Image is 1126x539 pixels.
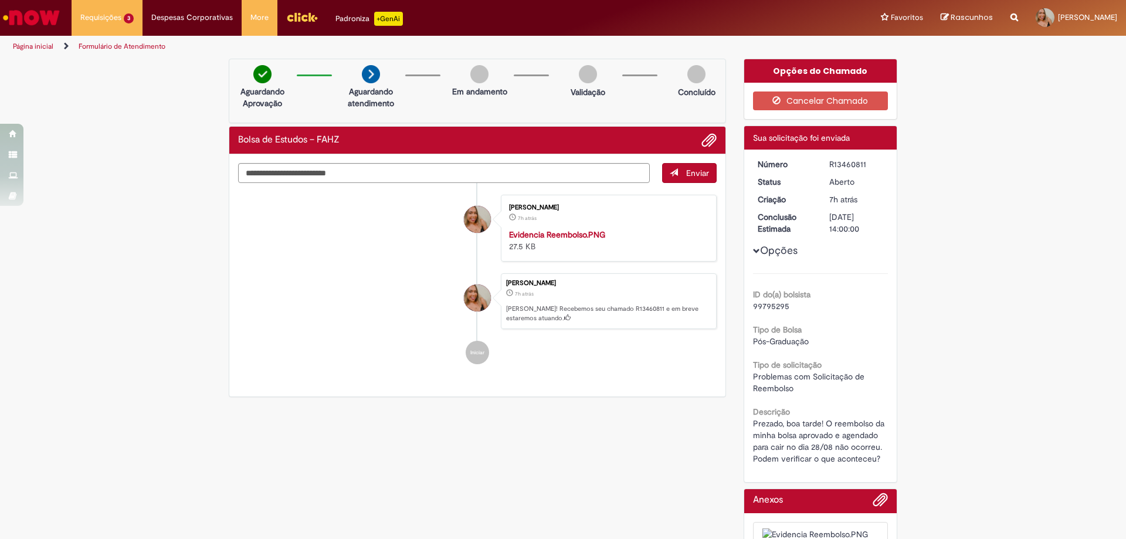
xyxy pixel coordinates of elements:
button: Adicionar anexos [701,133,717,148]
div: Francielle Karoline Alves Da Silva [464,206,491,233]
ul: Trilhas de página [9,36,742,57]
a: Página inicial [13,42,53,51]
span: 7h atrás [829,194,857,205]
img: arrow-next.png [362,65,380,83]
img: img-circle-grey.png [687,65,706,83]
a: Evidencia Reembolso.PNG [509,229,605,240]
div: [DATE] 14:00:00 [829,211,884,235]
b: Tipo de Bolsa [753,324,802,335]
h2: Bolsa de Estudos – FAHZ Histórico de tíquete [238,135,340,145]
b: ID do(a) bolsista [753,289,810,300]
li: Francielle Karoline Alves Da Silva [238,273,717,330]
div: [PERSON_NAME] [509,204,704,211]
img: img-circle-grey.png [579,65,597,83]
p: +GenAi [374,12,403,26]
span: Pós-Graduação [753,336,809,347]
span: Prezado, boa tarde! O reembolso da minha bolsa aprovado e agendado para cair no dia 28/08 não oco... [753,418,887,464]
p: Em andamento [452,86,507,97]
span: [PERSON_NAME] [1058,12,1117,22]
span: Rascunhos [951,12,993,23]
div: Padroniza [335,12,403,26]
time: 29/08/2025 08:42:03 [829,194,857,205]
span: Requisições [80,12,121,23]
span: 7h atrás [518,215,537,222]
div: 27.5 KB [509,229,704,252]
time: 29/08/2025 08:42:00 [518,215,537,222]
a: Rascunhos [941,12,993,23]
dt: Criação [749,194,821,205]
img: img-circle-grey.png [470,65,489,83]
div: [PERSON_NAME] [506,280,710,287]
button: Cancelar Chamado [753,91,888,110]
span: Sua solicitação foi enviada [753,133,850,143]
h2: Anexos [753,495,783,506]
time: 29/08/2025 08:42:03 [515,290,534,297]
p: Concluído [678,86,715,98]
span: 99795295 [753,301,789,311]
button: Enviar [662,163,717,183]
dt: Número [749,158,821,170]
div: Opções do Chamado [744,59,897,83]
span: Despesas Corporativas [151,12,233,23]
button: Adicionar anexos [873,492,888,513]
textarea: Digite sua mensagem aqui... [238,163,650,183]
p: Validação [571,86,605,98]
span: More [250,12,269,23]
img: click_logo_yellow_360x200.png [286,8,318,26]
p: Aguardando atendimento [342,86,399,109]
span: 7h atrás [515,290,534,297]
img: ServiceNow [1,6,62,29]
p: Aguardando Aprovação [234,86,291,109]
span: Enviar [686,168,709,178]
span: Favoritos [891,12,923,23]
img: check-circle-green.png [253,65,272,83]
div: Aberto [829,176,884,188]
div: R13460811 [829,158,884,170]
ul: Histórico de tíquete [238,183,717,377]
b: Tipo de solicitação [753,360,822,370]
b: Descrição [753,406,790,417]
a: Formulário de Atendimento [79,42,165,51]
dt: Conclusão Estimada [749,211,821,235]
span: Problemas com Solicitação de Reembolso [753,371,867,394]
p: [PERSON_NAME]! Recebemos seu chamado R13460811 e em breve estaremos atuando. [506,304,710,323]
dt: Status [749,176,821,188]
div: Francielle Karoline Alves Da Silva [464,284,491,311]
div: 29/08/2025 08:42:03 [829,194,884,205]
span: 3 [124,13,134,23]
